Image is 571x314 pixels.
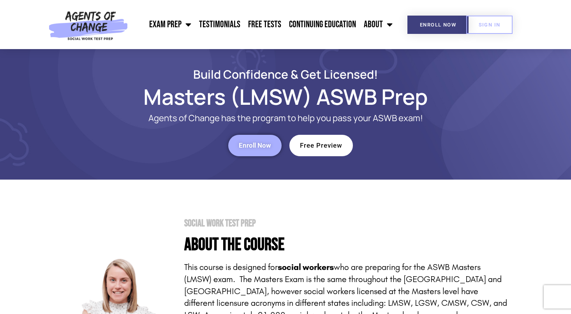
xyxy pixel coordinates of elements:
span: Free Preview [300,142,342,149]
span: Enroll Now [239,142,271,149]
span: SIGN IN [479,22,501,27]
h4: About the Course [184,236,508,254]
h2: Social Work Test Prep [184,219,508,228]
h2: Build Confidence & Get Licensed! [63,69,508,80]
h1: Masters (LMSW) ASWB Prep [63,88,508,106]
a: Enroll Now [228,135,282,156]
a: Free Tests [244,15,285,34]
a: Enroll Now [407,16,469,34]
a: Testimonials [195,15,244,34]
a: Free Preview [289,135,353,156]
span: Enroll Now [420,22,456,27]
a: Continuing Education [285,15,360,34]
a: About [360,15,397,34]
a: SIGN IN [466,16,513,34]
nav: Menu [132,15,397,34]
p: Agents of Change has the program to help you pass your ASWB exam! [95,113,476,123]
strong: social workers [278,262,334,272]
a: Exam Prep [145,15,195,34]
